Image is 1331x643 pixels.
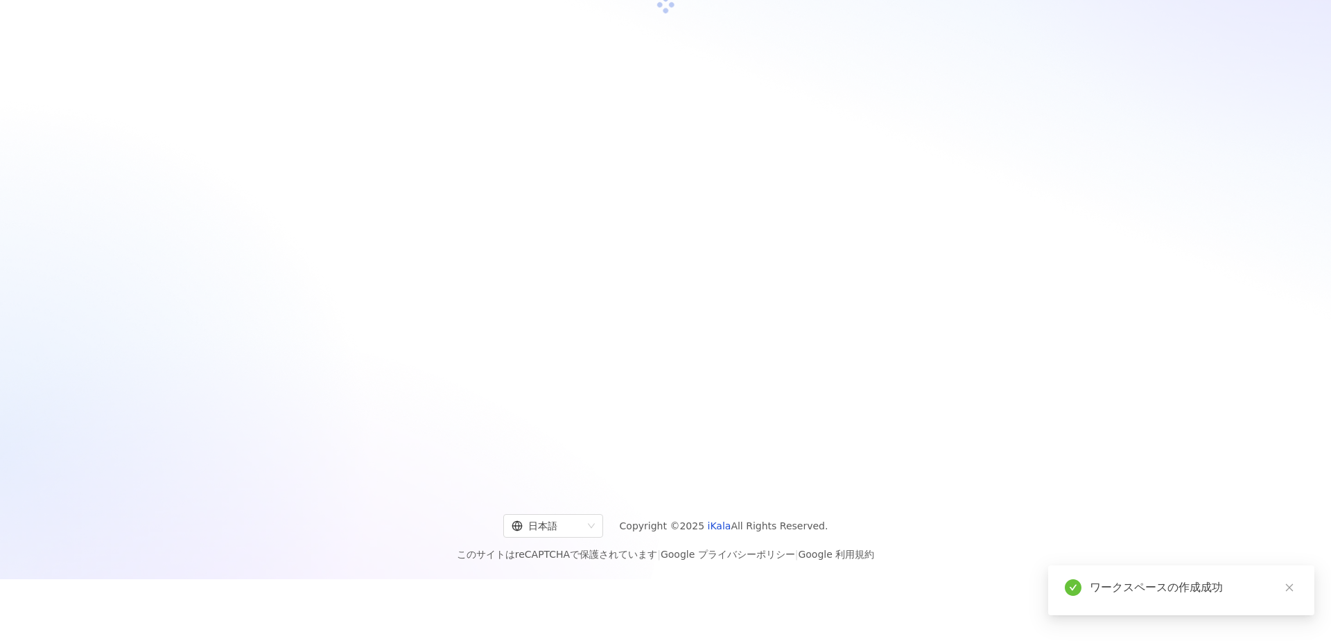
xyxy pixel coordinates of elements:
span: check-circle [1065,579,1081,596]
a: Google プライバシーポリシー [661,549,795,560]
div: 日本語 [512,515,582,537]
span: Copyright © 2025 All Rights Reserved. [620,518,828,534]
span: close [1285,583,1294,592]
span: | [795,549,799,560]
span: このサイトはreCAPTCHAで保護されています [457,546,875,563]
a: Google 利用規約 [798,549,874,560]
div: ワークスペースの作成成功 [1090,579,1298,596]
a: iKala [708,520,731,531]
span: | [657,549,661,560]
